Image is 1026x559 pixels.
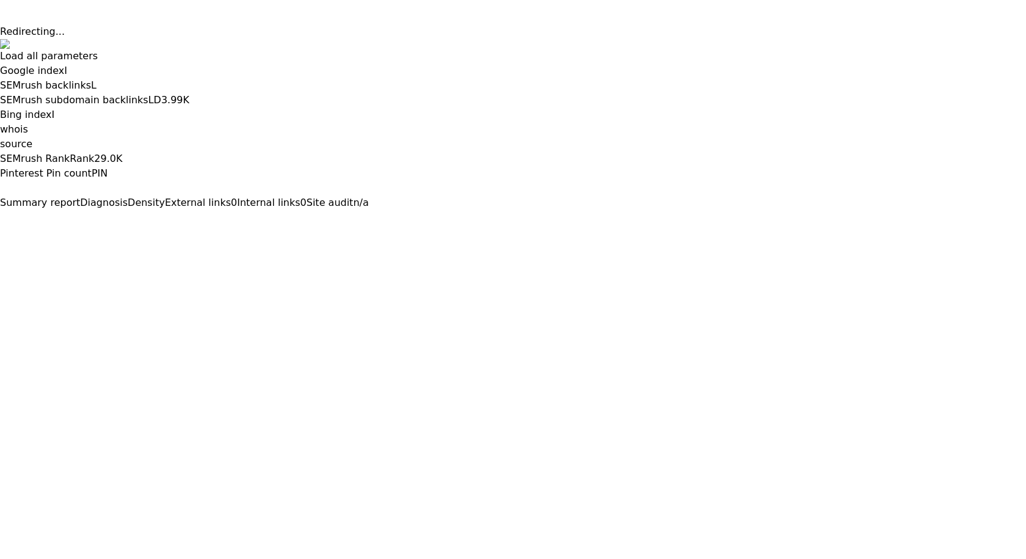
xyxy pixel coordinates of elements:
span: I [64,65,67,76]
span: Site audit [307,197,354,208]
span: 0 [300,197,307,208]
a: 3.99K [161,94,189,106]
span: External links [165,197,231,208]
span: PIN [92,167,107,179]
span: Rank [70,153,94,164]
span: L [91,79,96,91]
span: I [52,109,55,120]
span: Diagnosis [80,197,128,208]
span: n/a [353,197,368,208]
a: 29.0K [94,153,122,164]
span: Internal links [237,197,300,208]
span: LD [148,94,161,106]
span: 0 [231,197,237,208]
a: Site auditn/a [307,197,369,208]
span: Density [128,197,165,208]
